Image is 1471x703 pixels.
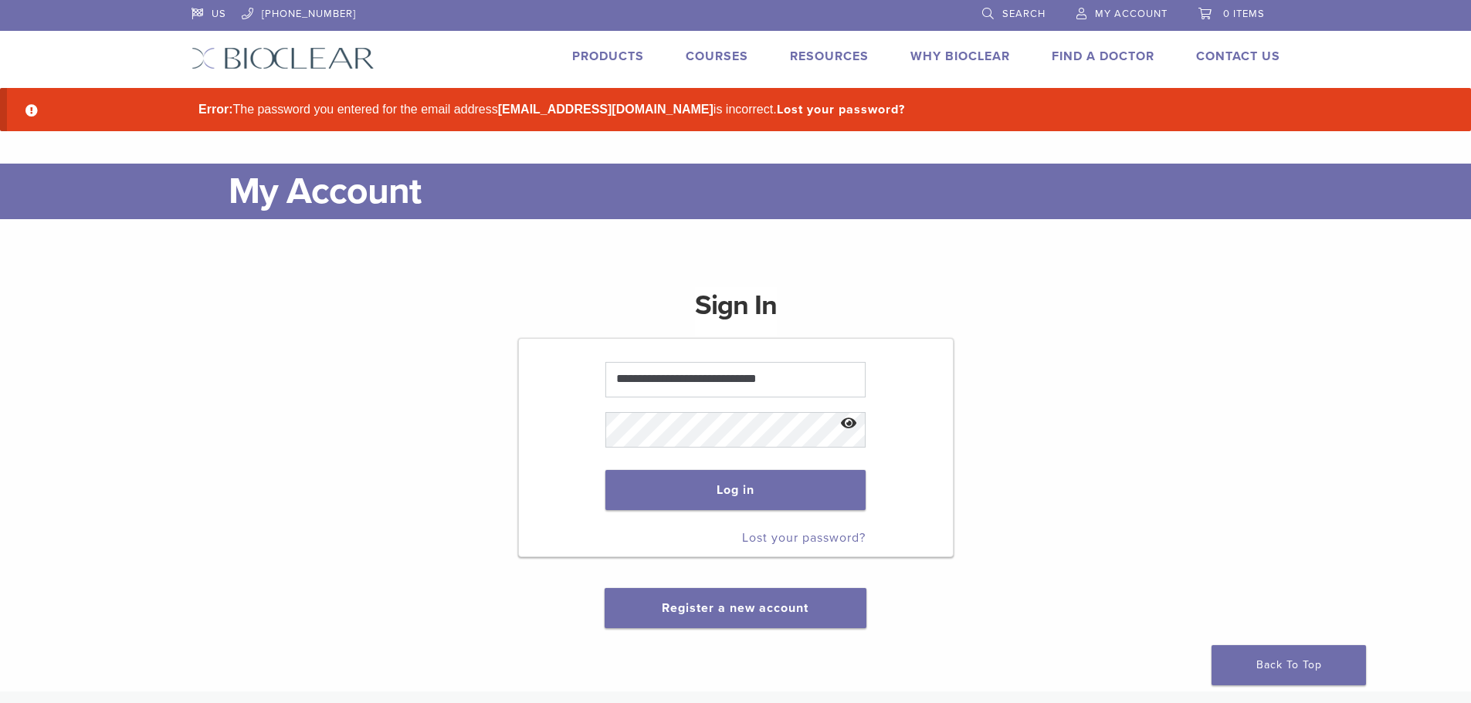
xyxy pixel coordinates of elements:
a: Back To Top [1212,645,1366,685]
a: Why Bioclear [910,49,1010,64]
img: Bioclear [192,47,375,69]
a: Courses [686,49,748,64]
span: Search [1002,8,1046,20]
strong: Error: [198,103,232,116]
a: Products [572,49,644,64]
a: Lost your password? [742,530,866,546]
a: Contact Us [1196,49,1280,64]
strong: [EMAIL_ADDRESS][DOMAIN_NAME] [498,103,713,116]
span: 0 items [1223,8,1265,20]
li: The password you entered for the email address is incorrect. [192,100,1304,119]
a: Resources [790,49,869,64]
button: Register a new account [605,588,866,628]
a: Lost your password? [777,102,905,117]
button: Log in [605,470,866,510]
a: Register a new account [662,600,808,616]
h1: My Account [229,164,1280,219]
a: Find A Doctor [1052,49,1154,64]
button: Show password [832,404,866,444]
span: My Account [1095,8,1168,20]
h1: Sign In [695,287,777,336]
